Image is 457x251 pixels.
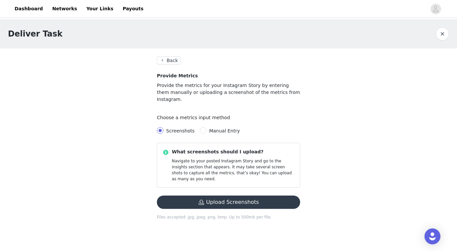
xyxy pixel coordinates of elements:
[209,128,240,133] span: Manual Entry
[157,200,300,205] span: Upload Screenshots
[424,228,440,244] div: Open Intercom Messenger
[48,1,81,16] a: Networks
[166,128,195,133] span: Screenshots
[11,1,47,16] a: Dashboard
[172,148,294,155] p: What screenshots should I upload?
[157,115,233,120] label: Choose a metrics input method
[157,196,300,209] button: Upload Screenshots
[157,214,300,220] p: Files accepted: jpg, jpeg, png, bmp. Up to 500mb per file.
[432,4,439,14] div: avatar
[8,28,62,40] h1: Deliver Task
[82,1,117,16] a: Your Links
[157,56,181,64] button: Back
[172,158,294,182] p: Navigate to your posted Instagram Story and go to the insights section that appears. It may take ...
[157,72,300,79] h4: Provide Metrics
[119,1,148,16] a: Payouts
[157,82,300,103] p: Provide the metrics for your Instagram Story by entering them manually or uploading a screenshot ...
